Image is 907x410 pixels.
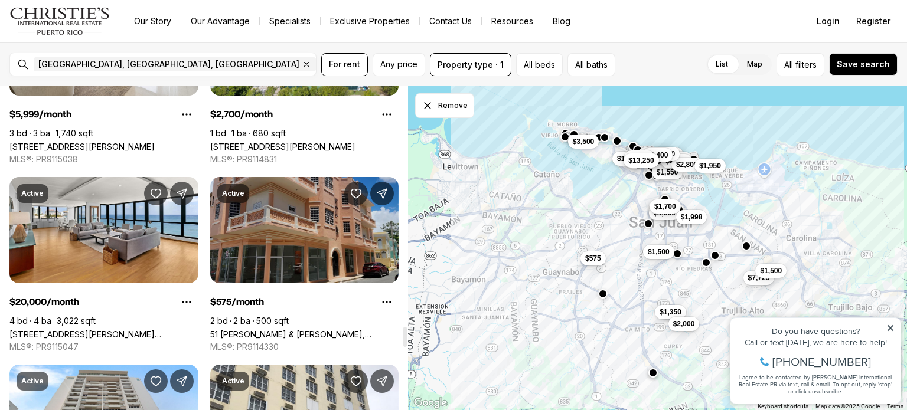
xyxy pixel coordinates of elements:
span: $1,700 [654,202,676,211]
button: Property options [375,290,399,314]
button: $575 [580,251,606,265]
span: Login [817,17,840,26]
span: $1,500 [648,247,670,257]
button: $3,500 [567,135,599,149]
button: Share Property [370,369,394,393]
button: Property type · 1 [430,53,511,76]
span: $4,500 [628,153,650,162]
button: All baths [567,53,615,76]
a: Exclusive Properties [321,13,419,29]
button: $1,500 [755,264,787,278]
span: $1,400 [617,154,639,163]
a: 20 DELCASSE ST #401, SAN JUAN PR, 00907 [9,142,155,152]
img: logo [9,7,110,35]
span: $2,800 [676,160,697,169]
button: Share Property [170,182,194,205]
a: 51 PILAR & BRAUMBAUGH, SAN JUAN PR, 00921 [210,329,399,339]
span: Register [856,17,890,26]
span: $1,350 [660,307,681,317]
button: $1,550 [651,165,683,179]
span: Save search [837,60,890,69]
span: $1,500 [760,266,782,275]
button: Save Property: 1 CERVANTES #3 [144,182,168,205]
button: Property options [375,103,399,126]
p: Active [21,189,44,198]
button: Property options [175,290,198,314]
p: Active [21,376,44,386]
span: $575 [585,254,601,263]
button: $13,250 [624,153,658,168]
button: $1,700 [650,199,681,214]
button: For rent [321,53,368,76]
span: I agree to be contacted by [PERSON_NAME] International Real Estate PR via text, call & email. To ... [15,73,168,95]
a: Our Story [125,13,181,29]
div: Call or text [DATE], we are here to help! [12,38,171,46]
span: $1,998 [680,212,702,222]
button: Save Property: 51 PILAR & BRAUMBAUGH [344,182,368,205]
a: Blog [543,13,580,29]
span: filters [795,58,817,71]
button: $2,000 [668,317,699,331]
button: Share Property [370,182,394,205]
span: $20,000 [650,149,675,159]
button: Any price [373,53,425,76]
a: 2305 LAUREL #208, SAN JUAN PR, 00913 [210,142,355,152]
button: $1,500 [643,245,674,259]
span: [PHONE_NUMBER] [48,55,147,67]
button: Share Property [170,369,194,393]
button: $2,400 [641,148,673,162]
button: $2,800 [671,158,702,172]
a: Our Advantage [181,13,259,29]
p: Active [222,189,244,198]
button: $1,400 [612,152,644,166]
p: Active [222,376,244,386]
label: Map [738,54,772,75]
span: [GEOGRAPHIC_DATA], [GEOGRAPHIC_DATA], [GEOGRAPHIC_DATA] [38,60,299,69]
span: Any price [380,60,417,69]
button: Allfilters [777,53,824,76]
span: $2,000 [673,319,694,329]
button: $20,000 [645,147,680,161]
button: Contact Us [420,13,481,29]
span: All [784,58,793,71]
button: $4,500 [649,206,680,220]
button: Save search [829,53,898,76]
button: All beds [516,53,563,76]
button: $7,725 [743,271,774,285]
button: $1,950 [694,159,726,173]
button: $4,500 [624,150,655,165]
span: $4,500 [654,208,676,218]
span: $9,950 [665,156,687,166]
span: $1,950 [699,161,721,170]
span: $7,725 [748,273,769,283]
span: For rent [329,60,360,69]
span: $2,400 [646,150,668,160]
button: Save Property: 602 FERNÁNDEZ JUNCOS #404 [344,369,368,393]
span: $1,550 [656,168,678,177]
a: Specialists [260,13,320,29]
a: Resources [482,13,543,29]
button: Dismiss drawing [415,93,474,118]
button: $1,998 [676,210,707,224]
span: $13,250 [628,156,654,165]
button: Login [810,9,847,33]
button: Property options [175,103,198,126]
div: Do you have questions? [12,27,171,35]
button: Save Property: 1351 MAGDALENA AVE #15B [144,369,168,393]
label: List [706,54,738,75]
a: 1 CERVANTES #3, SAN JUAN PR, 00907 [9,329,198,339]
button: Register [849,9,898,33]
button: $1,350 [655,305,686,319]
span: $3,500 [572,137,594,146]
